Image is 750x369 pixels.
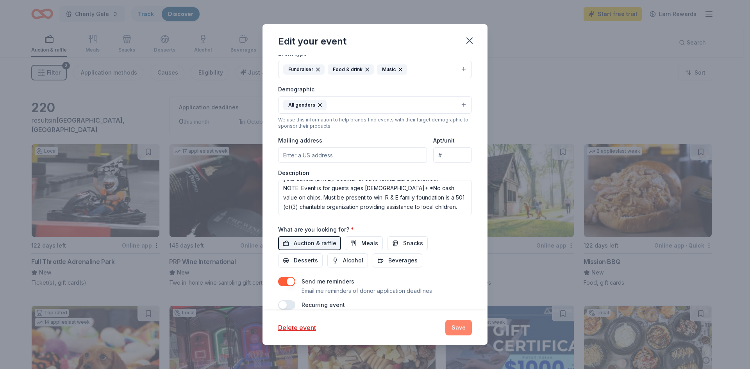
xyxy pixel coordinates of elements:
[278,236,341,250] button: Auction & raffle
[278,169,309,177] label: Description
[327,253,368,267] button: Alcohol
[278,117,472,129] div: We use this information to help brands find events with their target demographic to sponsor their...
[278,61,472,78] button: FundraiserFood & drinkMusic
[373,253,422,267] button: Beverages
[387,236,428,250] button: Snacks
[445,320,472,335] button: Save
[433,137,455,144] label: Apt/unit
[278,180,472,215] textarea: Join us for a fun evening to raise funds for local children in need. Tickets include dinner, open...
[343,256,363,265] span: Alcohol
[278,86,314,93] label: Demographic
[433,147,472,163] input: #
[283,64,325,75] div: Fundraiser
[294,256,318,265] span: Desserts
[377,64,407,75] div: Music
[388,256,418,265] span: Beverages
[278,96,472,114] button: All genders
[346,236,383,250] button: Meals
[302,301,345,308] label: Recurring event
[278,35,346,48] div: Edit your event
[328,64,374,75] div: Food & drink
[294,239,336,248] span: Auction & raffle
[278,226,354,234] label: What are you looking for?
[278,323,316,332] button: Delete event
[361,239,378,248] span: Meals
[302,278,354,285] label: Send me reminders
[403,239,423,248] span: Snacks
[278,137,322,144] label: Mailing address
[278,253,323,267] button: Desserts
[278,147,427,163] input: Enter a US address
[302,286,432,296] p: Email me reminders of donor application deadlines
[283,100,327,110] div: All genders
